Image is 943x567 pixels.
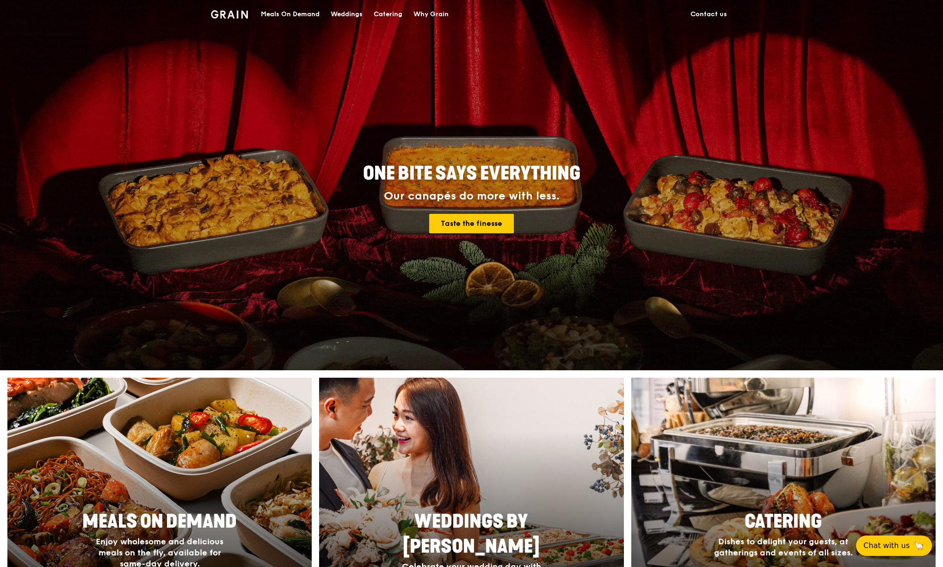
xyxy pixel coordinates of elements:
a: Catering [368,0,408,28]
span: 🦙 [913,540,925,551]
img: Grain [211,10,248,19]
span: Meals On Demand [82,511,237,533]
a: Why Grain [408,0,454,28]
div: Weddings [331,0,363,28]
span: ONE BITE SAYS EVERYTHING [363,162,580,185]
div: Our canapés do more with less. [305,190,638,203]
div: Why Grain [413,0,449,28]
button: Chat with us🦙 [856,536,932,556]
span: Chat with us [863,540,910,551]
span: Dishes to delight your guests, at gatherings and events of all sizes. [714,536,853,558]
div: Catering [374,0,402,28]
div: Meals On Demand [261,0,320,28]
span: Weddings by [PERSON_NAME] [403,511,540,558]
a: Weddings [325,0,368,28]
a: Taste the finesse [429,214,514,233]
a: Contact us [685,0,733,28]
span: Catering [745,511,822,533]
